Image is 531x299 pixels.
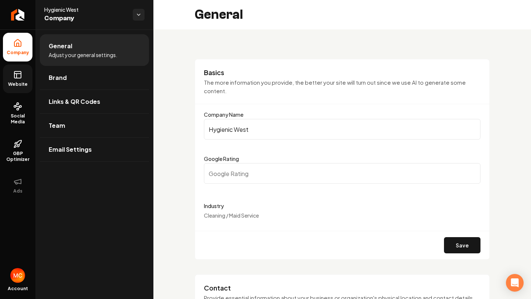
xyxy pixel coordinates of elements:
img: Rebolt Logo [11,9,25,21]
span: Website [5,81,31,87]
a: Email Settings [40,138,149,161]
a: Brand [40,66,149,89]
span: Cleaning / Maid Service [204,212,259,219]
a: Team [40,114,149,137]
span: Email Settings [49,145,92,154]
a: Links & QR Codes [40,90,149,113]
div: Open Intercom Messenger [506,274,524,292]
label: Industry [204,201,480,210]
p: The more information you provide, the better your site will turn out since we use AI to generate ... [204,78,480,95]
span: Company [44,13,127,24]
span: Brand [49,73,67,82]
span: Hygienic West [44,6,127,13]
h3: Basics [204,68,480,77]
label: Google Rating [204,155,239,162]
span: Adjust your general settings. [49,51,117,59]
h2: General [195,7,243,22]
input: Google Rating [204,163,480,184]
span: Social Media [3,113,32,125]
h3: Contact [204,284,480,292]
a: GBP Optimizer [3,134,32,168]
input: Company Name [204,119,480,140]
span: Account [8,286,28,292]
span: General [49,42,72,50]
span: Company [4,50,32,56]
button: Save [444,237,480,253]
span: Team [49,121,65,130]
span: Ads [10,188,25,194]
a: Social Media [3,96,32,131]
a: Website [3,64,32,93]
button: Open user button [10,268,25,283]
span: GBP Optimizer [3,151,32,162]
img: Melisa Castillo Marquez [10,268,25,283]
span: Links & QR Codes [49,97,100,106]
button: Ads [3,171,32,200]
label: Company Name [204,111,243,118]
